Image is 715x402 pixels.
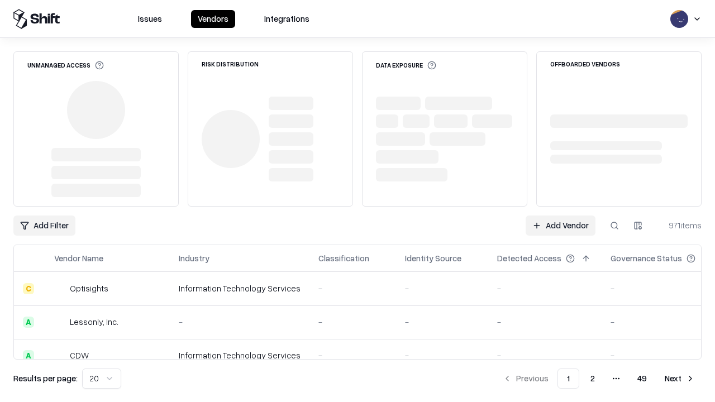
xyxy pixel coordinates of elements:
[611,350,713,361] div: -
[179,316,301,328] div: -
[179,283,301,294] div: Information Technology Services
[70,350,89,361] div: CDW
[318,283,387,294] div: -
[581,368,604,389] button: 2
[202,61,259,67] div: Risk Distribution
[611,316,713,328] div: -
[658,368,702,389] button: Next
[550,61,620,67] div: Offboarded Vendors
[318,252,369,264] div: Classification
[611,283,713,294] div: -
[628,368,656,389] button: 49
[23,283,34,294] div: C
[27,61,104,70] div: Unmanaged Access
[191,10,235,28] button: Vendors
[318,350,387,361] div: -
[657,219,702,231] div: 971 items
[497,350,593,361] div: -
[258,10,316,28] button: Integrations
[13,216,75,236] button: Add Filter
[70,283,108,294] div: Optisights
[13,372,78,384] p: Results per page:
[23,317,34,328] div: A
[405,316,479,328] div: -
[376,61,436,70] div: Data Exposure
[496,368,702,389] nav: pagination
[611,252,682,264] div: Governance Status
[497,316,593,328] div: -
[405,283,479,294] div: -
[54,350,65,361] img: CDW
[179,252,209,264] div: Industry
[54,283,65,294] img: Optisights
[497,283,593,294] div: -
[131,10,169,28] button: Issues
[318,316,387,328] div: -
[70,316,118,328] div: Lessonly, Inc.
[23,350,34,361] div: A
[405,350,479,361] div: -
[557,368,579,389] button: 1
[526,216,595,236] a: Add Vendor
[179,350,301,361] div: Information Technology Services
[54,317,65,328] img: Lessonly, Inc.
[54,252,103,264] div: Vendor Name
[405,252,461,264] div: Identity Source
[497,252,561,264] div: Detected Access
